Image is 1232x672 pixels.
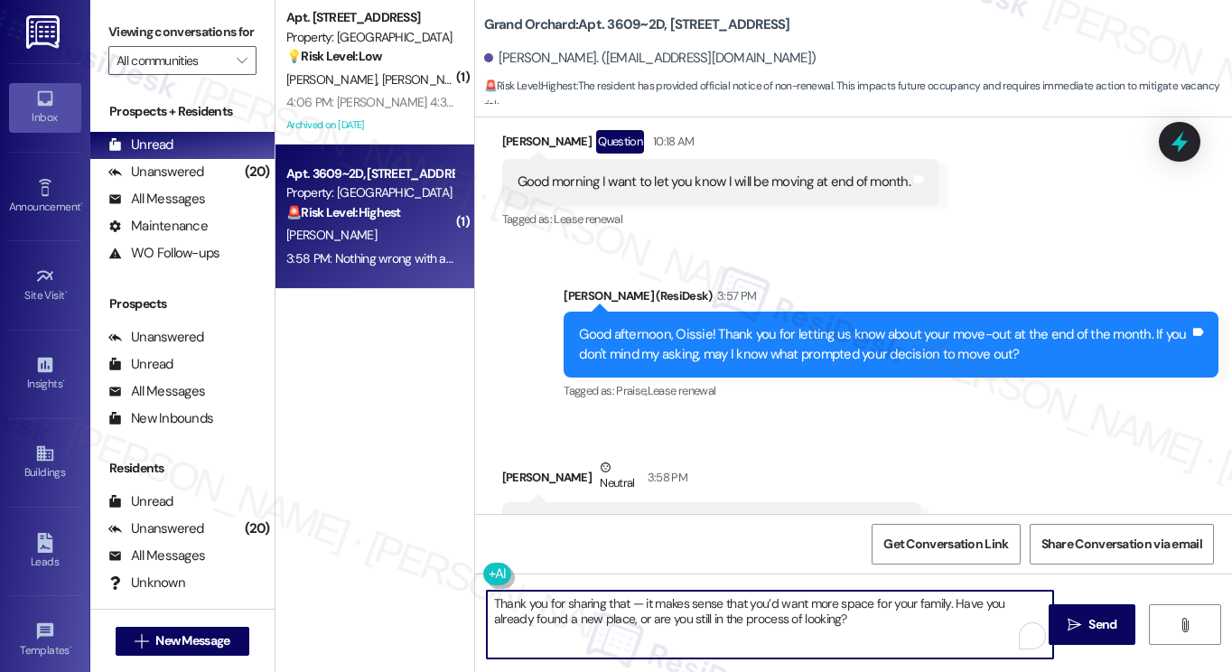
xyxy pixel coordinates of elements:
[286,204,401,220] strong: 🚨 Risk Level: Highest
[502,458,922,502] div: [PERSON_NAME]
[108,355,173,374] div: Unread
[108,190,205,209] div: All Messages
[1030,524,1214,565] button: Share Conversation via email
[643,468,687,487] div: 3:58 PM
[286,250,680,266] div: 3:58 PM: Nothing wrong with apartment just need more room for my family.
[108,382,205,401] div: All Messages
[286,164,453,183] div: Apt. 3609~2D, [STREET_ADDRESS]
[237,53,247,68] i: 
[9,261,81,310] a: Site Visit •
[564,286,1218,312] div: [PERSON_NAME] (ResiDesk)
[518,173,910,191] div: Good morning I want to let you know I will be moving at end of month.
[240,158,275,186] div: (20)
[155,631,229,650] span: New Message
[285,114,455,136] div: Archived on [DATE]
[286,28,453,47] div: Property: [GEOGRAPHIC_DATA]
[286,8,453,27] div: Apt. [STREET_ADDRESS]
[108,18,257,46] label: Viewing conversations for
[9,616,81,665] a: Templates •
[108,217,208,236] div: Maintenance
[108,546,205,565] div: All Messages
[117,46,228,75] input: All communities
[484,15,790,34] b: Grand Orchard: Apt. 3609~2D, [STREET_ADDRESS]
[554,211,622,227] span: Lease renewal
[1068,618,1081,632] i: 
[713,286,756,305] div: 3:57 PM
[579,325,1190,364] div: Good afternoon, Oissie! Thank you for letting us know about your move-out at the end of the month...
[616,383,647,398] span: Praise ,
[1088,615,1116,634] span: Send
[286,227,377,243] span: [PERSON_NAME]
[1178,618,1191,632] i: 
[9,350,81,398] a: Insights •
[90,459,275,478] div: Residents
[502,206,939,232] div: Tagged as:
[108,244,219,263] div: WO Follow-ups
[108,135,173,154] div: Unread
[487,591,1053,658] textarea: To enrich screen reader interactions, please activate Accessibility in Grammarly extension settings
[872,524,1020,565] button: Get Conversation Link
[484,77,1232,116] span: : The resident has provided official notice of non-renewal. This impacts future occupancy and req...
[70,641,72,654] span: •
[108,163,204,182] div: Unanswered
[286,71,382,88] span: [PERSON_NAME]
[381,71,471,88] span: [PERSON_NAME]
[9,438,81,487] a: Buildings
[108,574,185,593] div: Unknown
[108,519,204,538] div: Unanswered
[502,130,939,159] div: [PERSON_NAME]
[596,458,638,496] div: Neutral
[596,130,644,153] div: Question
[286,183,453,202] div: Property: [GEOGRAPHIC_DATA]
[240,515,275,543] div: (20)
[90,102,275,121] div: Prospects + Residents
[65,286,68,299] span: •
[116,627,249,656] button: New Message
[648,383,716,398] span: Lease renewal
[108,409,213,428] div: New Inbounds
[9,83,81,132] a: Inbox
[26,15,63,49] img: ResiDesk Logo
[9,527,81,576] a: Leads
[883,535,1008,554] span: Get Conversation Link
[286,94,611,110] div: 4:06 PM: [PERSON_NAME] 4:30 Nail trim for [PERSON_NAME]
[135,634,148,649] i: 
[62,375,65,387] span: •
[1049,604,1136,645] button: Send
[484,49,817,68] div: [PERSON_NAME]. ([EMAIL_ADDRESS][DOMAIN_NAME])
[108,492,173,511] div: Unread
[1041,535,1202,554] span: Share Conversation via email
[108,328,204,347] div: Unanswered
[286,48,382,64] strong: 💡 Risk Level: Low
[90,294,275,313] div: Prospects
[649,132,695,151] div: 10:18 AM
[564,378,1218,404] div: Tagged as:
[484,79,577,93] strong: 🚨 Risk Level: Highest
[80,198,83,210] span: •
